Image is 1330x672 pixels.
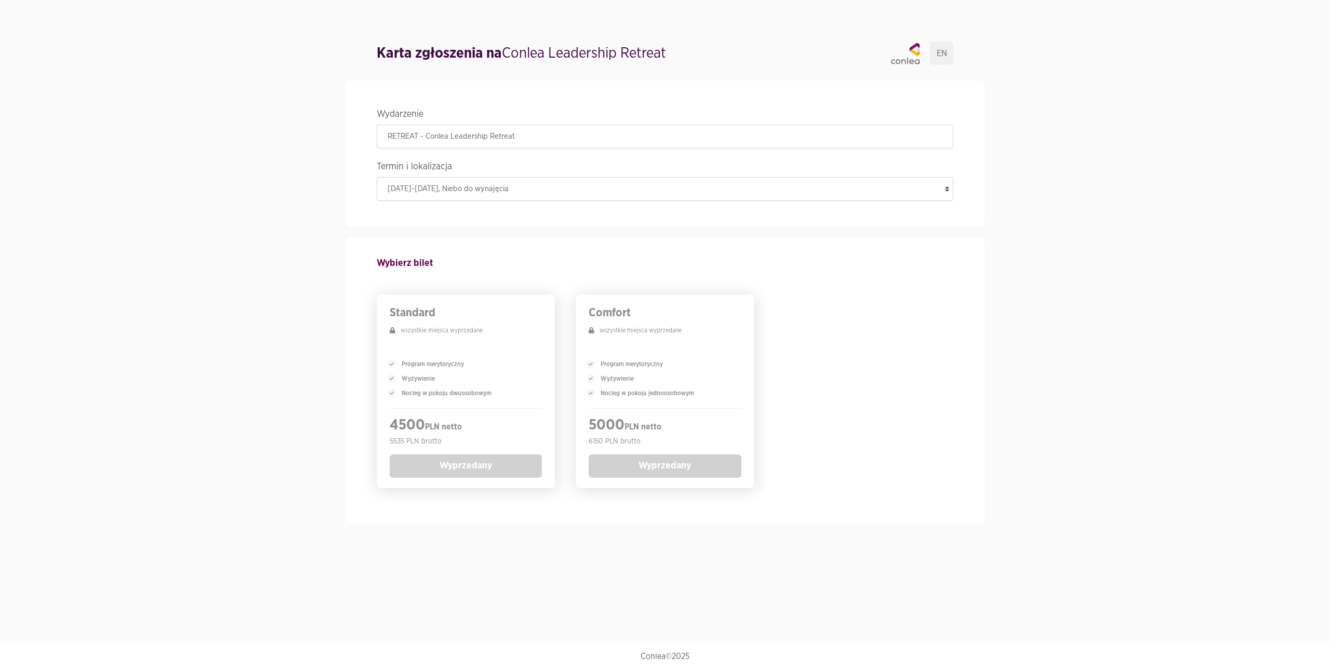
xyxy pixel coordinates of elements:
span: PLN netto [425,423,462,431]
input: RETREAT - Conlea Leadership Retreat [377,125,953,149]
button: Wyprzedany [390,454,542,478]
h1: Conlea Leadership Retreat [377,43,666,64]
span: PLN netto [624,423,661,431]
h3: Comfort [589,305,741,320]
span: Program merytoryczny [402,359,464,369]
span: Nocleg w pokoju jednoosobowym [601,388,694,398]
h3: Standard [390,305,542,320]
legend: Wydarzenie [377,106,953,125]
span: Program merytoryczny [601,359,663,369]
h4: Wybierz bilet [377,253,953,274]
span: Wyżywienie [601,374,634,383]
p: 5535 PLN brutto [390,436,542,447]
strong: Karta zgłoszenia na [377,46,502,61]
button: Wyprzedany [589,454,741,478]
span: Nocleg w pokoju dwuosobowym [402,388,491,398]
a: EN [930,42,953,65]
p: 6150 PLN brutto [589,436,741,447]
p: wszystkie miejsca wyprzedane [589,326,741,335]
h2: 4500 [390,416,542,436]
p: Conlea©2025 [377,651,953,662]
span: Wyżywienie [402,374,435,383]
p: wszystkie miejsca wyprzedane [390,326,542,335]
h2: 5000 [589,416,741,436]
legend: Termin i lokalizacja [377,159,953,177]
